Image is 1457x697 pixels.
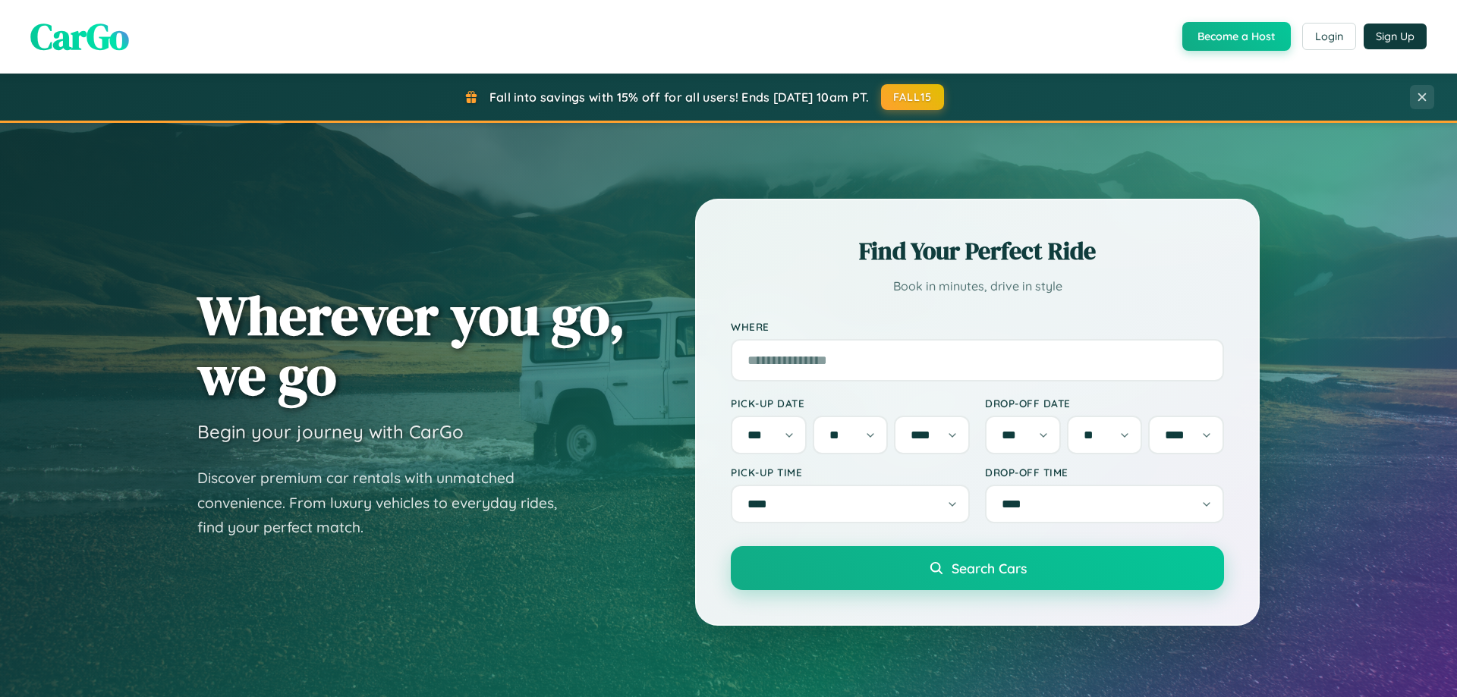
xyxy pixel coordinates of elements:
label: Drop-off Time [985,466,1224,479]
button: Login [1302,23,1356,50]
label: Where [731,320,1224,333]
label: Drop-off Date [985,397,1224,410]
button: Sign Up [1364,24,1427,49]
span: Fall into savings with 15% off for all users! Ends [DATE] 10am PT. [489,89,870,105]
span: Search Cars [952,560,1027,576]
label: Pick-up Time [731,466,970,479]
button: Search Cars [731,546,1224,590]
p: Book in minutes, drive in style [731,275,1224,297]
h1: Wherever you go, we go [197,285,625,405]
h2: Find Your Perfect Ride [731,234,1224,268]
span: CarGo [30,11,129,61]
button: FALL15 [881,84,945,110]
p: Discover premium car rentals with unmatched convenience. From luxury vehicles to everyday rides, ... [197,466,577,540]
h3: Begin your journey with CarGo [197,420,464,443]
label: Pick-up Date [731,397,970,410]
button: Become a Host [1182,22,1291,51]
